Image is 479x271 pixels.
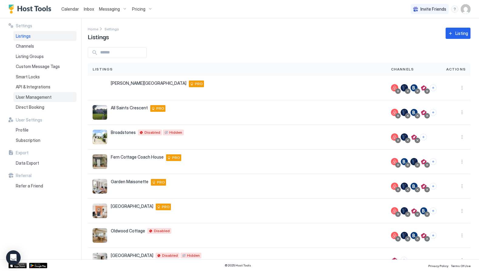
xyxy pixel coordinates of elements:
a: API & Integrations [13,82,76,92]
span: Listing Groups [16,54,44,59]
span: Garden Maisonette [111,179,148,184]
a: Privacy Policy [428,262,448,269]
a: Listing Groups [13,51,76,62]
span: Terms Of Use [451,264,471,268]
a: User Management [13,92,76,102]
span: User Settings [16,117,42,123]
span: PRO [162,204,170,210]
div: listing image [93,253,107,267]
a: Terms Of Use [451,262,471,269]
span: Profile [16,127,29,133]
button: More options [458,256,466,264]
button: More options [458,133,466,141]
span: Listings [16,33,31,39]
a: Channels [13,41,76,51]
span: Messaging [99,6,120,12]
span: [GEOGRAPHIC_DATA] [111,204,153,209]
span: Channels [391,67,414,72]
a: Calendar [61,6,79,12]
div: User profile [461,4,471,14]
span: Direct Booking [16,105,44,110]
span: User Management [16,94,52,100]
button: Connect channels [430,109,437,116]
span: Actions [446,67,466,72]
span: PRO [157,180,165,185]
button: Connect channels [401,257,407,263]
div: menu [458,158,466,165]
button: More options [458,109,466,116]
span: Home [88,27,98,31]
a: Google Play Store [29,263,47,268]
span: Referral [16,173,32,178]
span: PRO [172,155,180,160]
span: Listings [88,32,109,41]
button: Listing [446,28,471,39]
div: menu [458,232,466,239]
div: menu [458,109,466,116]
a: Data Export [13,158,76,168]
div: listing image [93,81,107,95]
a: Home [88,26,98,32]
a: App Store [8,263,27,268]
a: Custom Message Tags [13,61,76,72]
span: Channels [16,43,34,49]
span: Export [16,150,29,156]
button: Connect channels [430,158,437,165]
span: Settings [16,23,32,29]
input: Input Field [98,47,146,58]
div: menu [458,84,466,91]
div: listing image [93,228,107,243]
a: Subscription [13,135,76,146]
a: Smart Locks [13,72,76,82]
div: menu [451,5,458,13]
button: More options [458,207,466,214]
div: menu [458,207,466,214]
span: Settings [104,27,119,31]
button: More options [458,84,466,91]
span: PRO [195,81,203,87]
span: Broadstones [111,130,136,135]
span: Fern Cottage Coach House [111,154,164,160]
a: Settings [104,26,119,32]
a: Inbox [84,6,94,12]
div: listing image [93,179,107,194]
span: Listings [93,67,113,72]
a: Host Tools Logo [8,5,54,14]
span: PRO [156,106,164,111]
button: Connect channels [430,84,437,91]
div: menu [458,133,466,141]
span: Smart Locks [16,74,40,80]
button: More options [458,232,466,239]
span: © 2025 Host Tools [225,263,251,267]
span: Pricing [132,6,145,12]
div: listing image [93,204,107,218]
div: Breadcrumb [88,26,98,32]
div: listing image [93,130,107,144]
a: Profile [13,125,76,135]
span: All Saints Crescent [111,105,148,111]
span: Refer a Friend [16,183,43,189]
span: Data Export [16,160,39,166]
a: Direct Booking [13,102,76,112]
span: Subscription [16,138,40,143]
span: Privacy Policy [428,264,448,268]
div: Breadcrumb [104,26,119,32]
div: Open Intercom Messenger [6,250,21,265]
button: More options [458,183,466,190]
div: menu [458,256,466,264]
div: menu [458,183,466,190]
div: listing image [93,154,107,169]
button: Connect channels [430,208,437,214]
div: listing image [93,105,107,120]
button: Connect channels [430,232,437,239]
a: Listings [13,31,76,41]
span: Custom Message Tags [16,64,60,69]
span: Oldwood Cottage [111,228,145,234]
a: Refer a Friend [13,181,76,191]
span: [GEOGRAPHIC_DATA] [111,253,153,258]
